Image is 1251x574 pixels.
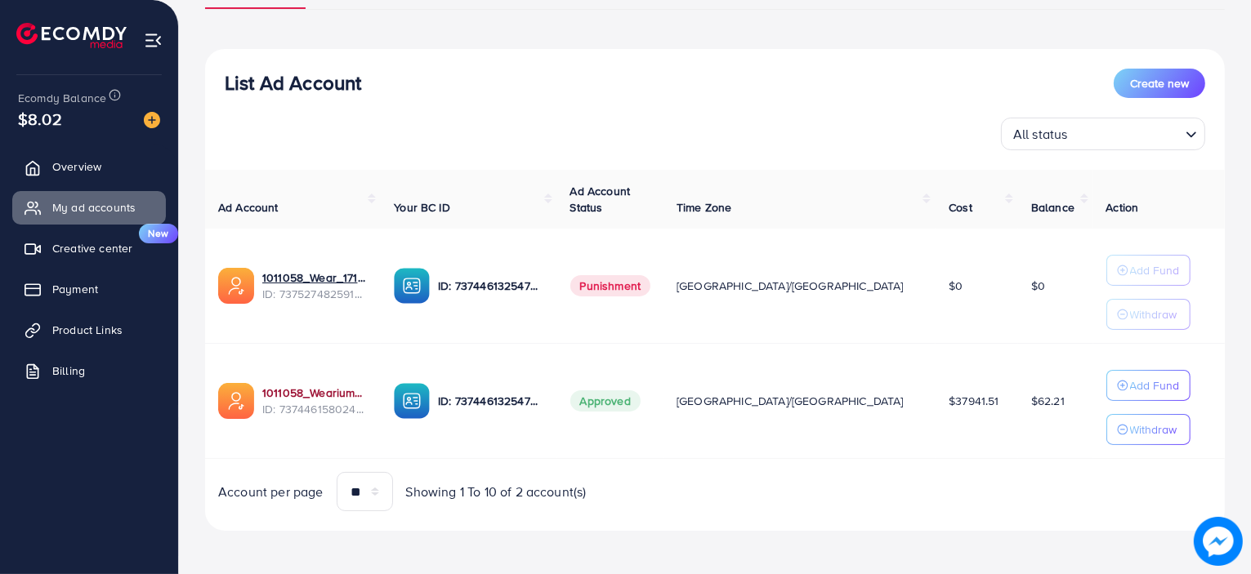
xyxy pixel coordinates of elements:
span: Account per page [218,483,324,501]
span: [GEOGRAPHIC_DATA]/[GEOGRAPHIC_DATA] [677,393,904,409]
span: Ad Account Status [570,183,631,216]
div: <span class='underline'>1011058_Wear_1717190008694</span></br>7375274825918775313 [262,269,368,303]
a: 1011058_Wearium_1717000649606 [262,385,368,401]
a: Creative centerNew [12,232,166,265]
div: Search for option [1001,118,1205,150]
span: Cost [949,199,972,216]
p: ID: 7374461325474512897 [438,276,543,296]
span: Punishment [570,275,651,296]
span: Ad Account [218,199,279,216]
span: Showing 1 To 10 of 2 account(s) [406,483,587,501]
span: Time Zone [677,199,731,216]
p: ID: 7374461325474512897 [438,391,543,411]
p: Add Fund [1130,260,1180,280]
span: All status [1010,122,1071,146]
span: My ad accounts [52,199,136,216]
img: ic-ba-acc.ded83a64.svg [394,383,430,419]
a: Payment [12,273,166,305]
button: Create new [1114,69,1205,98]
span: Overview [52,158,101,175]
span: $0 [949,278,963,294]
a: My ad accounts [12,191,166,224]
div: Keywords by Traffic [181,96,275,107]
span: $8.02 [18,107,62,131]
span: Approved [570,390,641,412]
div: Domain: [DOMAIN_NAME] [42,42,180,56]
span: 1011058_Wearium_1717000649606 [248,340,422,356]
img: image [1194,517,1243,566]
h3: List Ad Account [225,71,361,95]
div: v 4.0.24 [46,26,80,39]
p: Withdraw [1130,420,1177,439]
span: ID: 7374461580240683025 [262,401,368,417]
p: Add Fund [1130,376,1180,395]
button: Withdraw [1106,299,1191,330]
div: Domain Overview [62,96,146,107]
img: logo [16,23,127,48]
img: image [144,112,160,128]
img: ic-ba-acc.ded83a64.svg [394,268,430,304]
button: Add Fund [1106,255,1191,286]
button: Withdraw [1106,414,1191,445]
a: 1011058_Wear_1717190008694 [262,269,368,286]
img: menu [144,31,163,50]
span: [GEOGRAPHIC_DATA]/[GEOGRAPHIC_DATA] [677,278,904,294]
img: ic-ads-acc.e4c84228.svg [218,383,254,419]
img: tab_domain_overview_orange.svg [44,95,57,108]
button: Add Fund [1106,370,1191,401]
img: tab_keywords_by_traffic_grey.svg [163,95,176,108]
img: ic-ads-acc.e4c84228.svg [218,268,254,304]
a: Billing [12,354,166,387]
span: Ecomdy Balance [18,90,106,106]
span: Balance [1031,199,1075,216]
a: Overview [12,150,166,183]
span: Create new [1130,75,1189,91]
div: 7374461580240683025 [239,335,433,378]
span: Product Links [52,322,123,338]
span: $37941.51 [949,393,999,409]
span: Action [1106,199,1139,216]
span: New [139,224,178,243]
span: Payment [52,281,98,297]
span: ID: 7375274825918775313 [262,286,368,302]
img: website_grey.svg [26,42,39,56]
a: Product Links [12,314,166,346]
img: logo_orange.svg [26,26,39,39]
span: $62.21 [1031,393,1065,409]
span: Your BC ID [394,199,450,216]
p: Withdraw [1130,305,1177,324]
input: Search for option [1073,119,1179,146]
span: $0 [1031,278,1045,294]
span: Billing [52,363,85,379]
span: Creative center [52,240,132,256]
